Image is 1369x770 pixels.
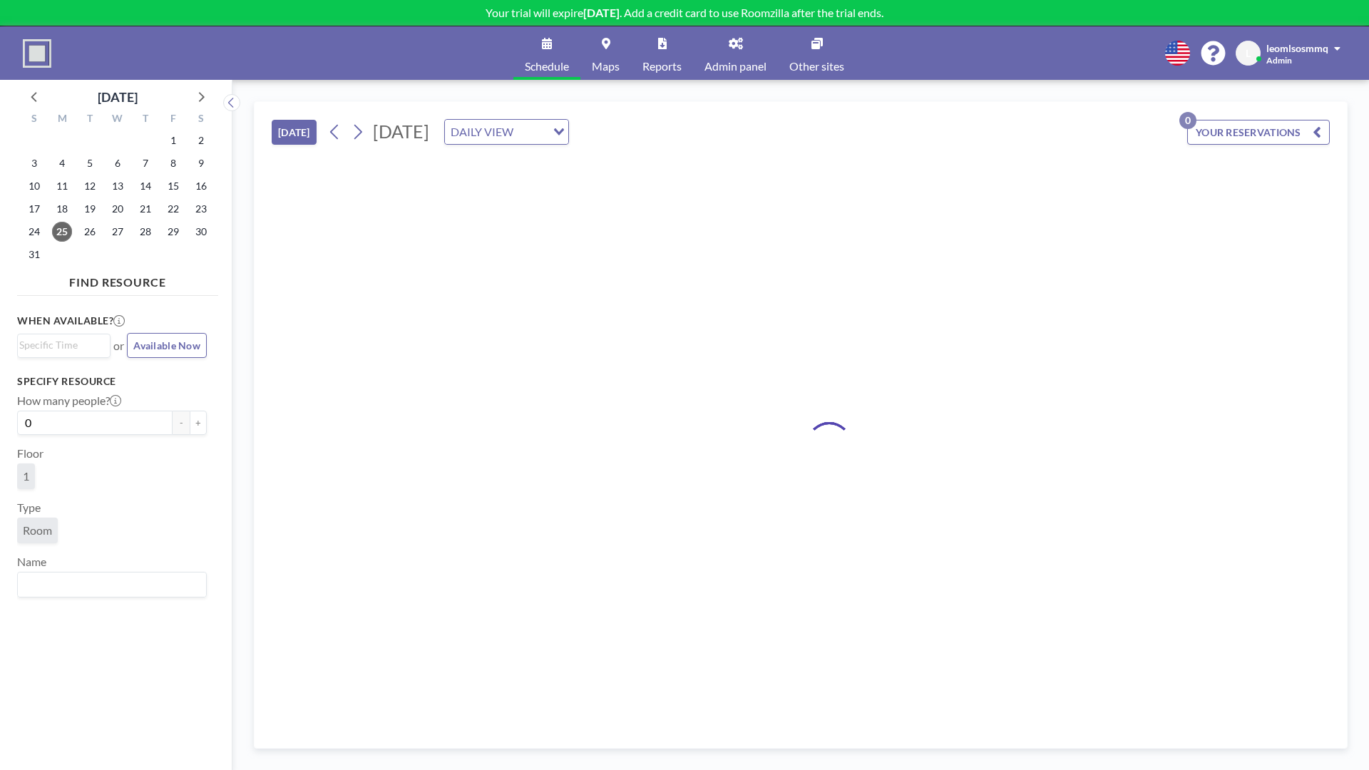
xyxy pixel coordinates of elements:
div: Search for option [18,334,110,356]
div: T [76,111,104,129]
button: YOUR RESERVATIONS0 [1187,120,1330,145]
span: Sunday, August 31, 2025 [24,245,44,265]
div: S [21,111,48,129]
div: M [48,111,76,129]
span: Thursday, August 28, 2025 [135,222,155,242]
span: Saturday, August 30, 2025 [191,222,211,242]
span: Tuesday, August 12, 2025 [80,176,100,196]
div: F [159,111,187,129]
h3: Specify resource [17,375,207,388]
span: Monday, August 4, 2025 [52,153,72,173]
p: 0 [1179,112,1196,129]
span: Friday, August 29, 2025 [163,222,183,242]
span: or [113,339,124,353]
input: Search for option [518,123,545,141]
div: [DATE] [98,87,138,107]
span: Admin [1266,55,1292,66]
span: Wednesday, August 20, 2025 [108,199,128,219]
span: Friday, August 15, 2025 [163,176,183,196]
span: Tuesday, August 26, 2025 [80,222,100,242]
span: Saturday, August 16, 2025 [191,176,211,196]
a: Reports [631,26,693,80]
span: Saturday, August 2, 2025 [191,130,211,150]
b: [DATE] [583,6,620,19]
a: Maps [580,26,631,80]
button: [DATE] [272,120,317,145]
a: Other sites [778,26,856,80]
label: Type [17,500,41,515]
span: Tuesday, August 5, 2025 [80,153,100,173]
span: Monday, August 18, 2025 [52,199,72,219]
span: Thursday, August 21, 2025 [135,199,155,219]
h4: FIND RESOURCE [17,269,218,289]
span: Saturday, August 9, 2025 [191,153,211,173]
label: Name [17,555,46,569]
span: Friday, August 8, 2025 [163,153,183,173]
span: Sunday, August 17, 2025 [24,199,44,219]
span: Monday, August 25, 2025 [52,222,72,242]
span: Reports [642,61,682,72]
div: T [131,111,159,129]
label: Floor [17,446,43,461]
button: - [173,411,190,435]
a: Admin panel [693,26,778,80]
span: Saturday, August 23, 2025 [191,199,211,219]
span: Sunday, August 24, 2025 [24,222,44,242]
span: Wednesday, August 27, 2025 [108,222,128,242]
a: Schedule [513,26,580,80]
span: Friday, August 22, 2025 [163,199,183,219]
span: Other sites [789,61,844,72]
span: Admin panel [704,61,766,72]
span: Thursday, August 14, 2025 [135,176,155,196]
span: L [1246,47,1251,60]
span: Sunday, August 10, 2025 [24,176,44,196]
span: Maps [592,61,620,72]
span: Friday, August 1, 2025 [163,130,183,150]
button: Available Now [127,333,207,358]
span: DAILY VIEW [448,123,516,141]
div: W [104,111,132,129]
span: Tuesday, August 19, 2025 [80,199,100,219]
input: Search for option [19,337,102,353]
span: 1 [23,469,29,483]
span: leomlsosmmq [1266,42,1328,54]
div: Search for option [18,573,206,597]
span: Monday, August 11, 2025 [52,176,72,196]
span: Schedule [525,61,569,72]
div: Search for option [445,120,568,144]
span: Wednesday, August 13, 2025 [108,176,128,196]
span: Sunday, August 3, 2025 [24,153,44,173]
span: Room [23,523,52,538]
span: Wednesday, August 6, 2025 [108,153,128,173]
span: Thursday, August 7, 2025 [135,153,155,173]
button: + [190,411,207,435]
label: How many people? [17,394,121,408]
span: [DATE] [373,120,429,142]
div: S [187,111,215,129]
span: Available Now [133,339,200,351]
img: organization-logo [23,39,51,68]
input: Search for option [19,575,198,594]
